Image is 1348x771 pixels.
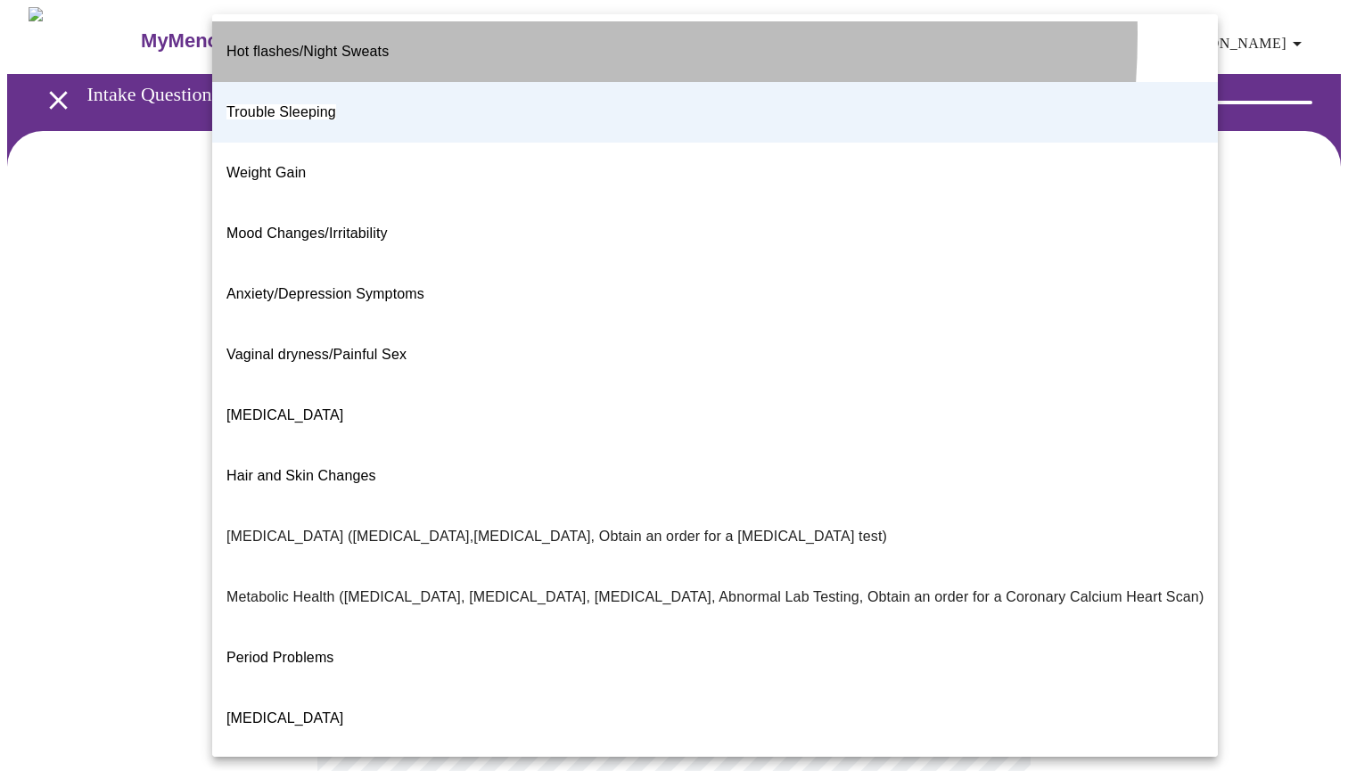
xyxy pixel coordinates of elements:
span: Vaginal dryness/Painful Sex [226,347,407,362]
span: [MEDICAL_DATA] [226,407,343,422]
span: Trouble Sleeping [226,104,336,119]
span: Mood Changes/Irritability [226,226,388,241]
span: [MEDICAL_DATA] [226,710,343,726]
p: Metabolic Health ([MEDICAL_DATA], [MEDICAL_DATA], [MEDICAL_DATA], Abnormal Lab Testing, Obtain an... [226,586,1204,608]
span: Hair and Skin Changes [226,468,376,483]
span: Weight Gain [226,165,306,180]
span: Hot flashes/Night Sweats [226,44,389,59]
p: [MEDICAL_DATA] ([MEDICAL_DATA],[MEDICAL_DATA], Obtain an order for a [MEDICAL_DATA] test) [226,526,887,547]
span: Period Problems [226,650,334,665]
span: Anxiety/Depression Symptoms [226,286,424,301]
